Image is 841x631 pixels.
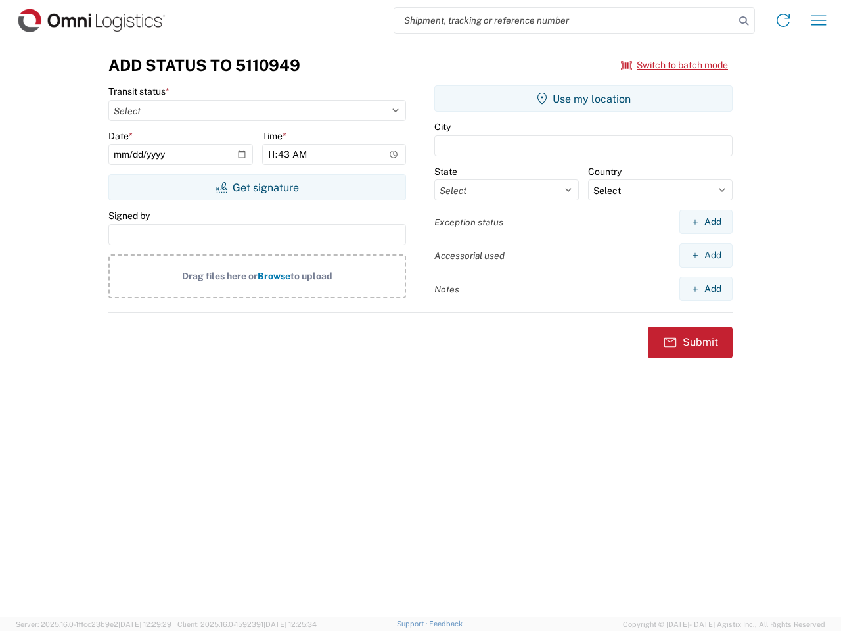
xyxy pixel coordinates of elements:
[434,283,459,295] label: Notes
[16,620,171,628] span: Server: 2025.16.0-1ffcc23b9e2
[108,56,300,75] h3: Add Status to 5110949
[108,85,170,97] label: Transit status
[182,271,258,281] span: Drag files here or
[434,85,733,112] button: Use my location
[108,130,133,142] label: Date
[397,620,430,628] a: Support
[679,277,733,301] button: Add
[290,271,332,281] span: to upload
[648,327,733,358] button: Submit
[623,619,825,630] span: Copyright © [DATE]-[DATE] Agistix Inc., All Rights Reserved
[262,130,286,142] label: Time
[177,620,317,628] span: Client: 2025.16.0-1592391
[434,216,503,228] label: Exception status
[679,243,733,268] button: Add
[621,55,728,76] button: Switch to batch mode
[108,174,406,200] button: Get signature
[258,271,290,281] span: Browse
[429,620,463,628] a: Feedback
[434,166,457,177] label: State
[394,8,735,33] input: Shipment, tracking or reference number
[434,121,451,133] label: City
[588,166,622,177] label: Country
[679,210,733,234] button: Add
[434,250,505,262] label: Accessorial used
[108,210,150,222] label: Signed by
[118,620,171,628] span: [DATE] 12:29:29
[263,620,317,628] span: [DATE] 12:25:34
